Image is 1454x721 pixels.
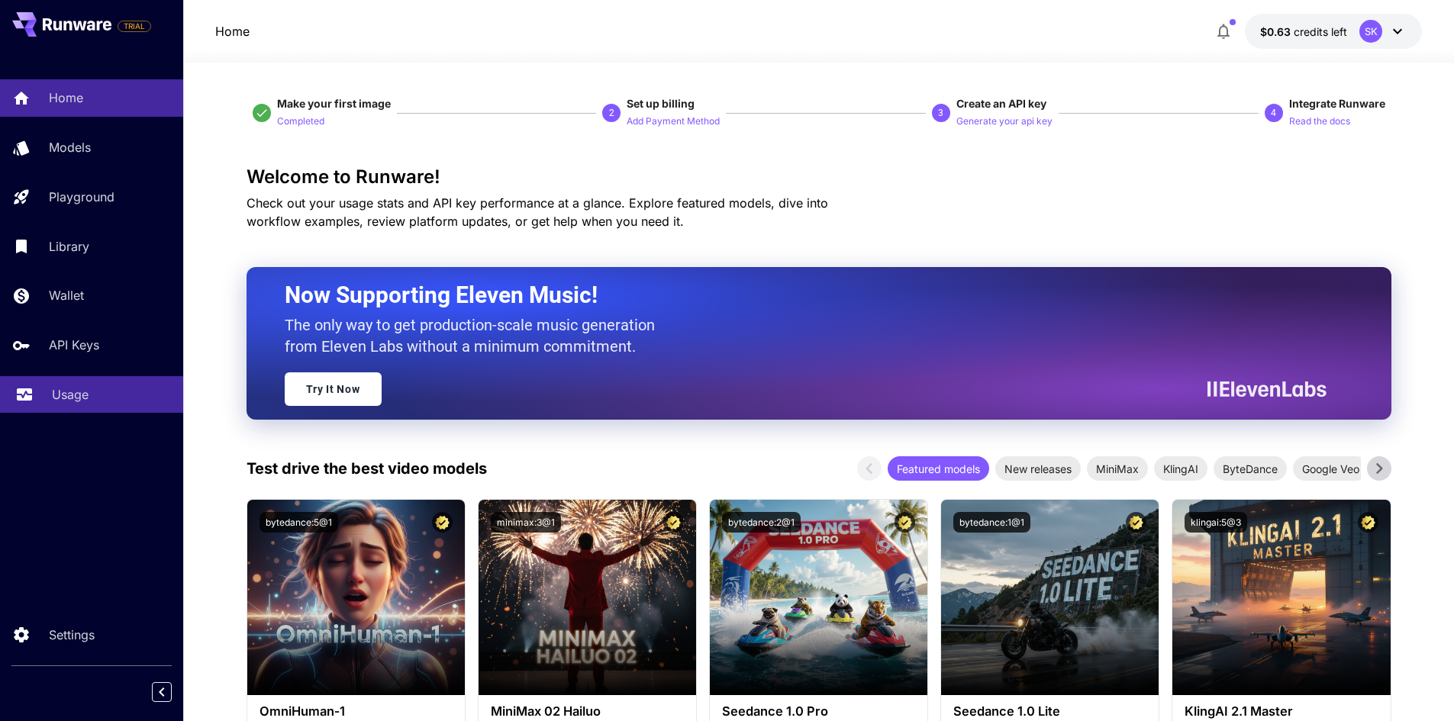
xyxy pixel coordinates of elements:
p: Completed [277,114,324,129]
p: Wallet [49,286,84,304]
button: Add Payment Method [627,111,720,130]
button: klingai:5@3 [1185,512,1247,533]
h3: Welcome to Runware! [247,166,1391,188]
span: Check out your usage stats and API key performance at a glance. Explore featured models, dive int... [247,195,828,229]
p: 3 [938,106,943,120]
span: TRIAL [118,21,150,32]
p: Home [49,89,83,107]
button: Certified Model – Vetted for best performance and includes a commercial license. [895,512,915,533]
p: 4 [1271,106,1276,120]
span: Create an API key [956,97,1046,110]
p: The only way to get production-scale music generation from Eleven Labs without a minimum commitment. [285,314,666,357]
span: Featured models [888,461,989,477]
nav: breadcrumb [215,22,250,40]
span: MiniMax [1087,461,1148,477]
button: Generate your api key [956,111,1053,130]
span: credits left [1294,25,1347,38]
button: bytedance:2@1 [722,512,801,533]
button: Certified Model – Vetted for best performance and includes a commercial license. [663,512,684,533]
p: Read the docs [1289,114,1350,129]
p: API Keys [49,336,99,354]
p: Add Payment Method [627,114,720,129]
p: Models [49,138,91,156]
span: Integrate Runware [1289,97,1385,110]
h3: Seedance 1.0 Lite [953,704,1146,719]
img: alt [247,500,465,695]
button: bytedance:1@1 [953,512,1030,533]
h3: MiniMax 02 Hailuo [491,704,684,719]
span: Google Veo [1293,461,1369,477]
h3: OmniHuman‑1 [260,704,453,719]
p: Settings [49,626,95,644]
span: ByteDance [1214,461,1287,477]
div: KlingAI [1154,456,1207,481]
img: alt [479,500,696,695]
div: ByteDance [1214,456,1287,481]
h3: Seedance 1.0 Pro [722,704,915,719]
p: Library [49,237,89,256]
p: 2 [609,106,614,120]
span: $0.63 [1260,25,1294,38]
div: New releases [995,456,1081,481]
button: Certified Model – Vetted for best performance and includes a commercial license. [432,512,453,533]
button: Certified Model – Vetted for best performance and includes a commercial license. [1126,512,1146,533]
span: Set up billing [627,97,695,110]
p: Usage [52,385,89,404]
div: Collapse sidebar [163,678,183,706]
span: Add your payment card to enable full platform functionality. [118,17,151,35]
img: alt [1172,500,1390,695]
span: KlingAI [1154,461,1207,477]
p: Playground [49,188,114,206]
h3: KlingAI 2.1 Master [1185,704,1378,719]
button: bytedance:5@1 [260,512,338,533]
button: Certified Model – Vetted for best performance and includes a commercial license. [1358,512,1378,533]
div: MiniMax [1087,456,1148,481]
button: Read the docs [1289,111,1350,130]
button: minimax:3@1 [491,512,561,533]
img: alt [710,500,927,695]
span: Make your first image [277,97,391,110]
p: Test drive the best video models [247,457,487,480]
button: Collapse sidebar [152,682,172,702]
button: $0.63411SK [1245,14,1422,49]
a: Home [215,22,250,40]
div: Featured models [888,456,989,481]
p: Generate your api key [956,114,1053,129]
img: alt [941,500,1159,695]
h2: Now Supporting Eleven Music! [285,281,1315,310]
button: Completed [277,111,324,130]
div: $0.63411 [1260,24,1347,40]
div: SK [1359,20,1382,43]
span: New releases [995,461,1081,477]
a: Try It Now [285,372,382,406]
div: Google Veo [1293,456,1369,481]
